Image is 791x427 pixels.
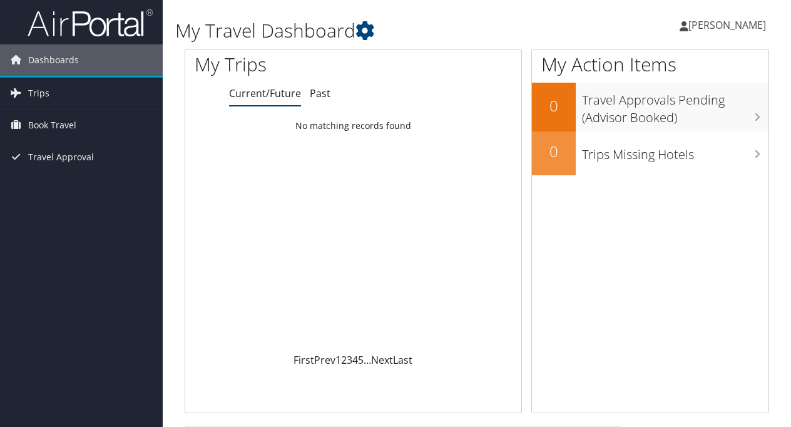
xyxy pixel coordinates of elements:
[28,141,94,173] span: Travel Approval
[582,85,768,126] h3: Travel Approvals Pending (Advisor Booked)
[532,83,768,131] a: 0Travel Approvals Pending (Advisor Booked)
[582,140,768,163] h3: Trips Missing Hotels
[341,353,347,367] a: 2
[352,353,358,367] a: 4
[532,51,768,78] h1: My Action Items
[185,115,521,137] td: No matching records found
[688,18,766,32] span: [PERSON_NAME]
[371,353,393,367] a: Next
[28,44,79,76] span: Dashboards
[28,8,153,38] img: airportal-logo.png
[293,353,314,367] a: First
[358,353,364,367] a: 5
[28,110,76,141] span: Book Travel
[347,353,352,367] a: 3
[195,51,372,78] h1: My Trips
[393,353,412,367] a: Last
[364,353,371,367] span: …
[314,353,335,367] a: Prev
[335,353,341,367] a: 1
[680,6,778,44] a: [PERSON_NAME]
[229,86,301,100] a: Current/Future
[28,78,49,109] span: Trips
[175,18,578,44] h1: My Travel Dashboard
[310,86,330,100] a: Past
[532,141,576,162] h2: 0
[532,131,768,175] a: 0Trips Missing Hotels
[532,95,576,116] h2: 0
